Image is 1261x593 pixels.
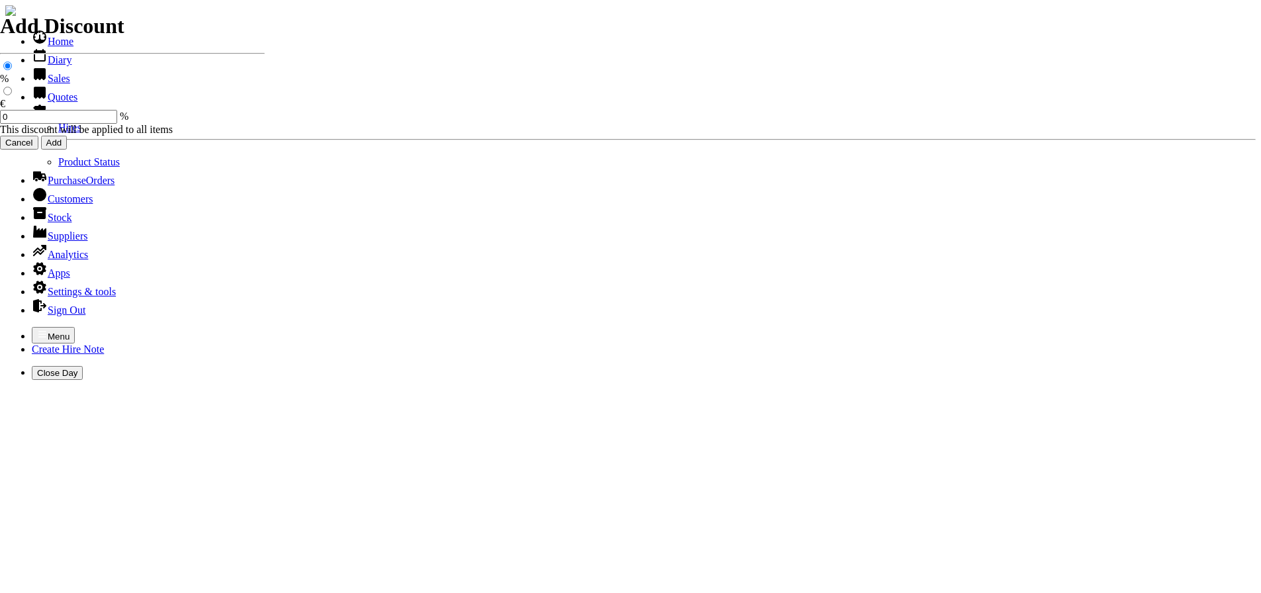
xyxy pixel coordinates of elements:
button: Close Day [32,366,83,380]
a: Suppliers [32,230,87,242]
li: Sales [32,66,1256,85]
span: % [120,111,128,122]
a: Sign Out [32,304,85,316]
input: Add [41,136,68,150]
button: Menu [32,327,75,343]
a: Settings & tools [32,286,116,297]
li: Stock [32,205,1256,224]
a: PurchaseOrders [32,175,115,186]
a: Product Status [58,156,120,167]
input: % [3,62,12,70]
a: Apps [32,267,70,279]
a: Stock [32,212,71,223]
li: Hire Notes [32,103,1256,168]
a: Analytics [32,249,88,260]
a: Customers [32,193,93,205]
input: € [3,87,12,95]
li: Suppliers [32,224,1256,242]
a: Create Hire Note [32,343,104,355]
ul: Hire Notes [32,122,1256,168]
